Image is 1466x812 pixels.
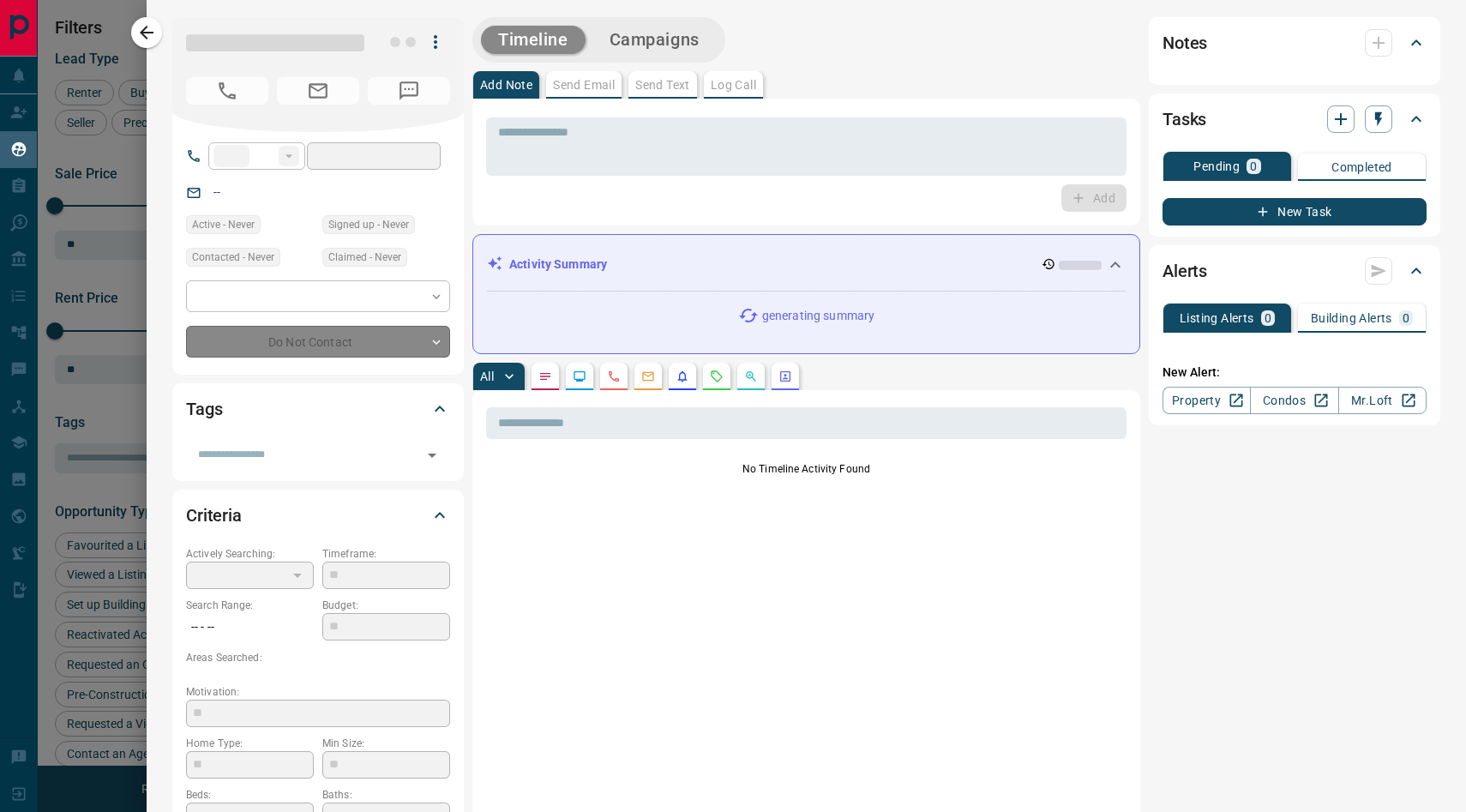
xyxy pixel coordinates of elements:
[1163,22,1427,63] div: Notes
[186,77,268,105] span: No Number
[676,370,689,383] svg: Listing Alerts
[592,26,717,54] button: Campaigns
[322,546,450,562] p: Timeframe:
[186,495,450,536] div: Criteria
[1180,312,1254,324] p: Listing Alerts
[186,388,450,430] div: Tags
[480,79,532,91] p: Add Note
[186,598,314,613] p: Search Range:
[573,370,586,383] svg: Lead Browsing Activity
[186,613,314,641] p: -- - --
[186,684,450,700] p: Motivation:
[420,443,444,467] button: Open
[186,395,222,423] h2: Tags
[1163,198,1427,226] button: New Task
[1311,312,1392,324] p: Building Alerts
[481,26,586,54] button: Timeline
[778,370,792,383] svg: Agent Actions
[1163,364,1427,382] p: New Alert:
[641,370,655,383] svg: Emails
[538,370,552,383] svg: Notes
[762,307,874,325] p: generating summary
[1250,387,1338,414] a: Condos
[509,256,607,274] p: Activity Summary
[486,461,1127,477] p: No Timeline Activity Found
[192,216,255,233] span: Active - Never
[1403,312,1409,324] p: 0
[1338,387,1427,414] a: Mr.Loft
[213,185,220,199] a: --
[607,370,621,383] svg: Calls
[1265,312,1271,324] p: 0
[480,370,494,382] p: All
[186,736,314,751] p: Home Type:
[744,370,758,383] svg: Opportunities
[328,216,409,233] span: Signed up - Never
[1163,105,1206,133] h2: Tasks
[1250,160,1257,172] p: 0
[186,502,242,529] h2: Criteria
[1193,160,1240,172] p: Pending
[1331,161,1392,173] p: Completed
[277,77,359,105] span: No Email
[1163,29,1207,57] h2: Notes
[186,787,314,803] p: Beds:
[192,249,274,266] span: Contacted - Never
[487,249,1126,280] div: Activity Summary
[322,598,450,613] p: Budget:
[1163,257,1207,285] h2: Alerts
[1163,250,1427,292] div: Alerts
[1163,387,1251,414] a: Property
[328,249,401,266] span: Claimed - Never
[186,650,450,665] p: Areas Searched:
[710,370,724,383] svg: Requests
[186,546,314,562] p: Actively Searching:
[186,326,450,358] div: Do Not Contact
[322,787,450,803] p: Baths:
[1163,99,1427,140] div: Tasks
[368,77,450,105] span: No Number
[322,736,450,751] p: Min Size:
